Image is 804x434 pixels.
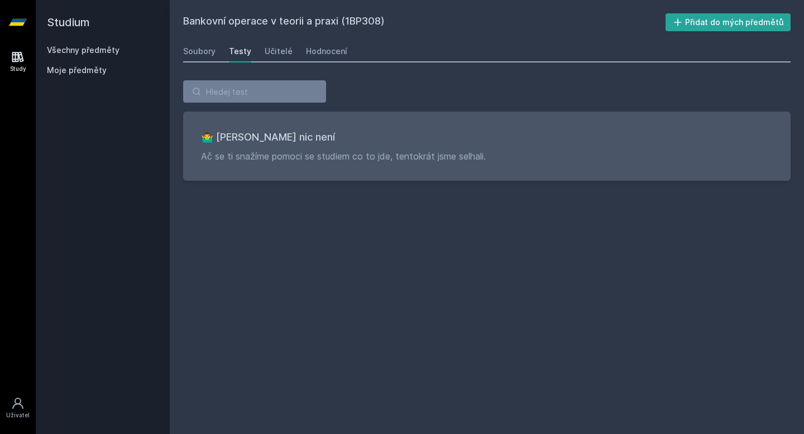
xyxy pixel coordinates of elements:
h2: Bankovní operace v teorii a praxi (1BP308) [183,13,666,31]
span: Moje předměty [47,65,107,76]
div: Hodnocení [306,46,347,57]
div: Testy [229,46,251,57]
a: Všechny předměty [47,45,119,55]
button: Přidat do mých předmětů [666,13,791,31]
a: Uživatel [2,391,33,425]
a: Testy [229,40,251,62]
div: Soubory [183,46,216,57]
div: Study [10,65,26,73]
div: Učitelé [265,46,293,57]
a: Učitelé [265,40,293,62]
input: Hledej test [183,80,326,103]
a: Hodnocení [306,40,347,62]
h3: 🤷‍♂️ [PERSON_NAME] nic není [201,129,773,145]
a: Study [2,45,33,79]
div: Uživatel [6,411,30,419]
a: Soubory [183,40,216,62]
p: Ač se ti snažíme pomoci se studiem co to jde, tentokrát jsme selhali. [201,150,773,163]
